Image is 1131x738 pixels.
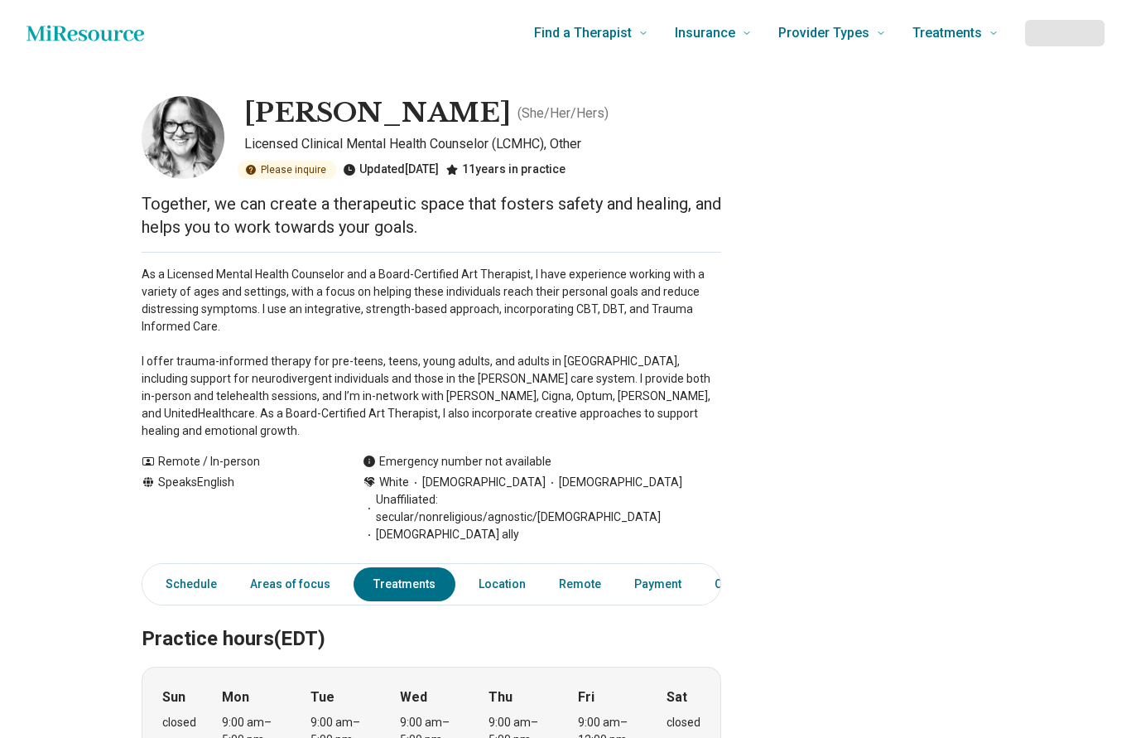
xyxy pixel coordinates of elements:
span: Provider Types [778,22,869,45]
div: Speaks English [142,474,330,543]
h2: Practice hours (EDT) [142,586,721,654]
strong: Tue [310,687,334,707]
strong: Sat [667,687,687,707]
span: [DEMOGRAPHIC_DATA] [409,474,546,491]
p: Licensed Clinical Mental Health Counselor (LCMHC), Other [244,134,721,154]
p: As a Licensed Mental Health Counselor and a Board-Certified Art Therapist, I have experience work... [142,266,721,440]
div: closed [667,714,700,731]
div: Emergency number not available [363,453,551,470]
div: Remote / In-person [142,453,330,470]
span: Find a Therapist [534,22,632,45]
img: Chelsea Plotner, Licensed Clinical Mental Health Counselor (LCMHC) [142,96,224,179]
strong: Wed [400,687,427,707]
span: Insurance [675,22,735,45]
span: Treatments [912,22,982,45]
a: Remote [549,567,611,601]
a: Home page [26,17,144,50]
a: Payment [624,567,691,601]
div: Updated [DATE] [343,161,439,179]
span: [DEMOGRAPHIC_DATA] ally [363,526,519,543]
a: Areas of focus [240,567,340,601]
p: Together, we can create a therapeutic space that fosters safety and healing, and helps you to wor... [142,192,721,239]
div: Please inquire [238,161,336,179]
span: [DEMOGRAPHIC_DATA] [546,474,682,491]
a: Schedule [146,567,227,601]
p: ( She/Her/Hers ) [517,104,609,123]
div: closed [162,714,196,731]
span: White [379,474,409,491]
strong: Fri [578,687,594,707]
div: 11 years in practice [445,161,565,179]
a: Credentials [705,567,787,601]
strong: Mon [222,687,249,707]
a: Location [469,567,536,601]
h1: [PERSON_NAME] [244,96,511,131]
strong: Thu [488,687,513,707]
span: Unaffiliated: secular/nonreligious/agnostic/[DEMOGRAPHIC_DATA] [363,491,721,526]
a: Treatments [354,567,455,601]
strong: Sun [162,687,185,707]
